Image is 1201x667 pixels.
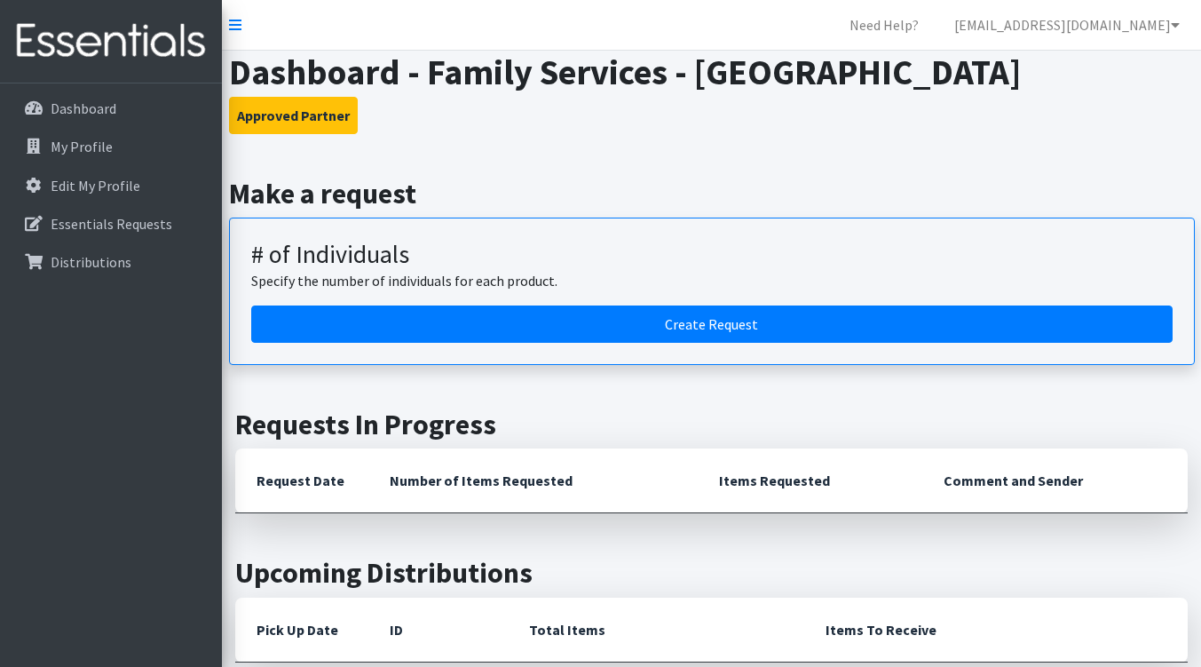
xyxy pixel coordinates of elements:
[7,244,215,280] a: Distributions
[229,177,1195,210] h2: Make a request
[51,177,140,195] p: Edit My Profile
[235,449,368,513] th: Request Date
[229,97,358,134] button: Approved Partner
[804,598,1188,663] th: Items To Receive
[7,91,215,126] a: Dashboard
[7,129,215,164] a: My Profile
[368,449,698,513] th: Number of Items Requested
[51,215,172,233] p: Essentials Requests
[7,206,215,242] a: Essentials Requests
[229,51,1195,93] h1: Dashboard - Family Services - [GEOGRAPHIC_DATA]
[235,556,1188,590] h2: Upcoming Distributions
[51,99,116,117] p: Dashboard
[235,408,1188,441] h2: Requests In Progress
[940,7,1194,43] a: [EMAIL_ADDRESS][DOMAIN_NAME]
[251,270,1173,291] p: Specify the number of individuals for each product.
[368,598,508,663] th: ID
[508,598,804,663] th: Total Items
[835,7,933,43] a: Need Help?
[251,240,1173,270] h3: # of Individuals
[922,449,1188,513] th: Comment and Sender
[7,168,215,203] a: Edit My Profile
[7,12,215,71] img: HumanEssentials
[251,306,1173,343] a: Create a request by number of individuals
[698,449,922,513] th: Items Requested
[235,598,368,663] th: Pick Up Date
[51,253,131,271] p: Distributions
[51,138,113,155] p: My Profile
